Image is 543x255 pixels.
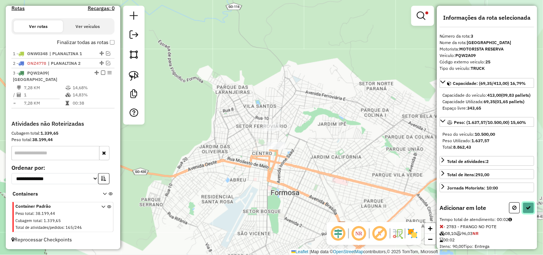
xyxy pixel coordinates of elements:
[467,105,481,111] strong: 343,65
[48,60,81,67] span: PLANALTINA 2
[456,231,473,236] span: 96,03
[509,217,512,222] i: Tempo do cliente: 00:00 Tempo de atendimento: 00:02
[454,144,471,150] strong: 8.862,43
[414,9,431,23] a: Exibir filtros
[392,228,403,239] img: Fluxo de ruas
[443,138,532,144] div: Peso Utilizado:
[440,14,534,21] h4: Informações da rota selecionada
[426,11,428,14] span: Filtro Ativo
[13,91,16,98] td: /
[440,231,456,236] span: 08,10
[11,137,115,143] div: Peso total:
[440,89,534,114] div: Capacidade: (69,35/413,00) 16,79%
[453,81,526,86] span: Capacidade: (69,35/413,00) 16,79%
[66,225,82,230] span: 165/246
[129,71,139,81] img: Selecionar atividades - laço
[440,169,534,179] a: Total de itens:293,00
[501,92,531,98] strong: (09,83 pallets)
[44,218,61,223] span: 1.339,65
[17,93,21,97] i: Total de Atividades
[129,49,139,59] img: Selecionar atividades - polígono
[11,164,115,172] label: Ordenar por:
[66,86,71,90] i: % de utilização do peso
[447,172,490,178] div: Total de itens:
[425,223,436,234] a: Zoom in
[488,92,501,98] strong: 413,00
[13,191,93,198] span: Containers
[15,218,42,223] span: Cubagem total
[464,244,490,249] span: Tipo: Entrega
[24,91,65,98] td: 1
[443,144,532,150] div: Total:
[11,130,115,137] div: Cubagem total:
[11,5,25,11] a: Rotas
[127,9,141,25] a: Nova sessão e pesquisa
[371,225,388,242] span: Exibir rótulo
[440,231,445,236] i: Cubagem
[440,156,534,166] a: Total de atividades:2
[454,120,527,125] span: Peso: (1.637,57/10.500,00) 15,60%
[440,33,534,39] div: Número da rota:
[88,5,115,11] h4: Recargas: 0
[440,65,534,72] div: Tipo do veículo:
[440,244,464,249] span: Itens: 90,00
[440,224,444,229] i: Excluir
[27,61,46,66] span: ONZ4778
[447,185,498,191] div: Jornada Motorista: 10:00
[106,51,110,56] em: Visualizar rota
[57,39,115,46] label: Finalizar todas as rotas
[443,131,495,137] span: Peso do veículo:
[32,137,53,143] strong: 38.199,44
[476,172,490,177] strong: 293,00
[72,84,111,91] td: 14,68%
[63,20,112,33] button: Ver veículos
[330,225,347,242] span: Ocultar deslocamento
[98,173,110,184] button: Ordem crescente
[267,142,285,149] div: Atividade não roteirizada - FRANGO NO POTE
[440,217,509,222] span: Tempo total de atendimento: 00:02
[440,78,534,88] a: Capacidade: (69,35/413,00) 16,79%
[127,87,141,103] a: Criar modelo
[100,61,104,65] em: Alterar sequência das rotas
[13,51,48,56] span: 1 -
[66,93,71,97] i: % de utilização da cubagem
[310,249,311,254] span: |
[94,71,99,75] em: Alterar sequência das rotas
[440,183,534,192] a: Jornada Motorista: 10:00
[472,138,490,143] strong: 1.637,57
[72,91,111,98] td: 14,83%
[107,71,112,75] em: Opções
[17,86,21,90] i: Distância Total
[460,46,504,52] strong: MOTORISTA RESERVA
[486,59,491,64] strong: 25
[440,205,486,211] h4: Adicionar em lote
[456,231,462,236] i: Peso
[440,59,534,65] div: Código externo veículo:
[443,98,532,105] div: Capacidade Utilizada:
[443,92,532,98] div: Capacidade do veículo:
[350,225,368,242] span: Ocultar NR
[13,100,16,107] td: =
[63,225,64,230] span: :
[440,128,534,153] div: Peso: (1.637,57/10.500,00) 15,60%
[333,249,364,254] a: OpenStreetMap
[428,235,433,244] span: −
[110,40,115,45] input: Finalizar todas as rotas
[509,202,520,213] button: Cancelar (ESC)
[106,61,110,65] em: Visualizar rota
[484,99,495,104] strong: 69,35
[14,20,63,33] button: Ver rotas
[467,40,512,45] strong: [GEOGRAPHIC_DATA]
[471,33,474,39] strong: 3
[473,231,479,236] strong: NR
[440,117,534,127] a: Peso: (1.637,57/10.500,00) 15,60%
[338,221,347,231] img: Foco Formosa
[40,131,58,136] strong: 1.339,65
[11,121,115,127] h4: Atividades não Roteirizadas
[35,211,55,216] span: 38.199,44
[475,131,495,137] strong: 10.500,00
[101,71,105,75] em: Finalizar rota
[523,202,534,213] button: Confirmar
[100,51,104,56] em: Alterar sequência das rotas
